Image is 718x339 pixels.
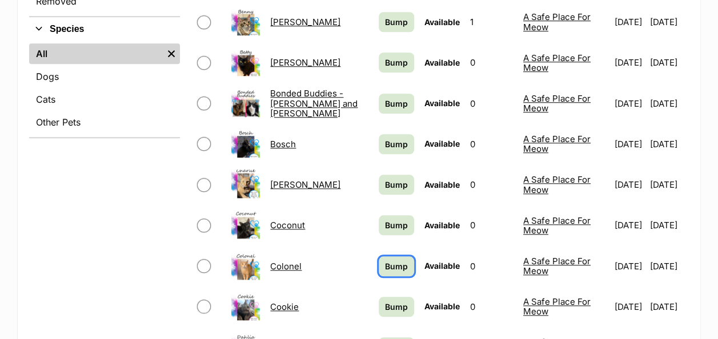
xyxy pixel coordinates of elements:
[270,261,302,272] a: Colonel
[649,165,688,204] td: [DATE]
[466,43,518,82] td: 0
[385,98,408,110] span: Bump
[29,41,180,137] div: Species
[379,94,414,114] a: Bump
[270,88,358,119] a: Bonded Buddies - [PERSON_NAME] and [PERSON_NAME]
[466,247,518,286] td: 0
[379,53,414,72] a: Bump
[424,220,460,230] span: Available
[385,16,408,28] span: Bump
[385,179,408,191] span: Bump
[609,2,648,42] td: [DATE]
[609,43,648,82] td: [DATE]
[649,84,688,123] td: [DATE]
[523,11,591,32] a: A Safe Place For Meow
[649,287,688,326] td: [DATE]
[385,138,408,150] span: Bump
[424,98,460,108] span: Available
[424,301,460,311] span: Available
[424,180,460,189] span: Available
[385,56,408,68] span: Bump
[649,2,688,42] td: [DATE]
[649,205,688,245] td: [DATE]
[523,296,591,317] a: A Safe Place For Meow
[649,43,688,82] td: [DATE]
[424,17,460,27] span: Available
[424,261,460,271] span: Available
[379,297,414,317] a: Bump
[29,43,163,64] a: All
[466,84,518,123] td: 0
[466,287,518,326] td: 0
[466,205,518,245] td: 0
[649,124,688,164] td: [DATE]
[270,301,299,312] a: Cookie
[609,165,648,204] td: [DATE]
[270,220,305,231] a: Coconut
[466,2,518,42] td: 1
[609,84,648,123] td: [DATE]
[466,124,518,164] td: 0
[523,174,591,195] a: A Safe Place For Meow
[270,139,296,150] a: Bosch
[523,256,591,276] a: A Safe Place For Meow
[29,89,180,110] a: Cats
[385,219,408,231] span: Bump
[523,53,591,73] a: A Safe Place For Meow
[609,124,648,164] td: [DATE]
[424,58,460,67] span: Available
[609,205,648,245] td: [DATE]
[424,139,460,148] span: Available
[609,247,648,286] td: [DATE]
[379,134,414,154] a: Bump
[270,57,340,68] a: [PERSON_NAME]
[29,112,180,132] a: Other Pets
[523,93,591,114] a: A Safe Place For Meow
[270,17,340,27] a: [PERSON_NAME]
[379,175,414,195] a: Bump
[379,256,414,276] a: Bump
[523,215,591,236] a: A Safe Place For Meow
[163,43,180,64] a: Remove filter
[379,12,414,32] a: Bump
[29,66,180,87] a: Dogs
[270,179,340,190] a: [PERSON_NAME]
[523,134,591,154] a: A Safe Place For Meow
[609,287,648,326] td: [DATE]
[29,22,180,37] button: Species
[379,215,414,235] a: Bump
[385,260,408,272] span: Bump
[649,247,688,286] td: [DATE]
[466,165,518,204] td: 0
[385,301,408,313] span: Bump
